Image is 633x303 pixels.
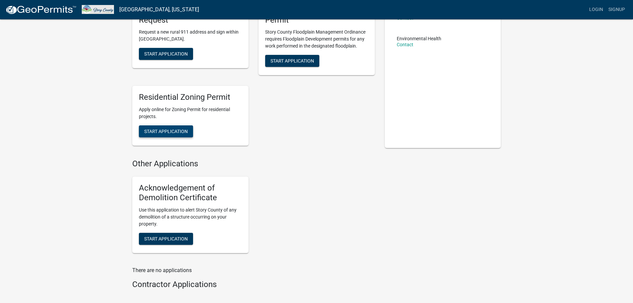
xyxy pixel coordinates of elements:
h4: Contractor Applications [132,280,375,289]
wm-workflow-list-section: Contractor Applications [132,280,375,292]
span: Start Application [144,51,188,57]
a: Contact [397,42,413,47]
a: Signup [606,3,628,16]
span: Start Application [144,129,188,134]
button: Start Application [139,125,193,137]
button: Start Application [139,48,193,60]
p: Request a new rural 911 address and sign within [GEOGRAPHIC_DATA]. [139,29,242,43]
button: Start Application [265,55,319,67]
a: [GEOGRAPHIC_DATA], [US_STATE] [119,4,199,15]
a: Login [586,3,606,16]
p: Story County Floodplain Management Ordinance requires Floodplain Development permits for any work... [265,29,368,50]
button: Start Application [139,233,193,245]
wm-workflow-list-section: Other Applications [132,159,375,258]
p: Environmental Health [397,36,441,41]
span: Start Application [144,236,188,241]
p: Apply online for Zoning Permit for residential projects. [139,106,242,120]
h4: Other Applications [132,159,375,169]
p: Use this application to alert Story County of any demolition of a structure occurring on your pro... [139,207,242,227]
img: Story County, Iowa [82,5,114,14]
span: Start Application [270,58,314,64]
h5: Residential Zoning Permit [139,92,242,102]
p: There are no applications [132,266,375,274]
h5: Acknowledgement of Demolition Certificate [139,183,242,203]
